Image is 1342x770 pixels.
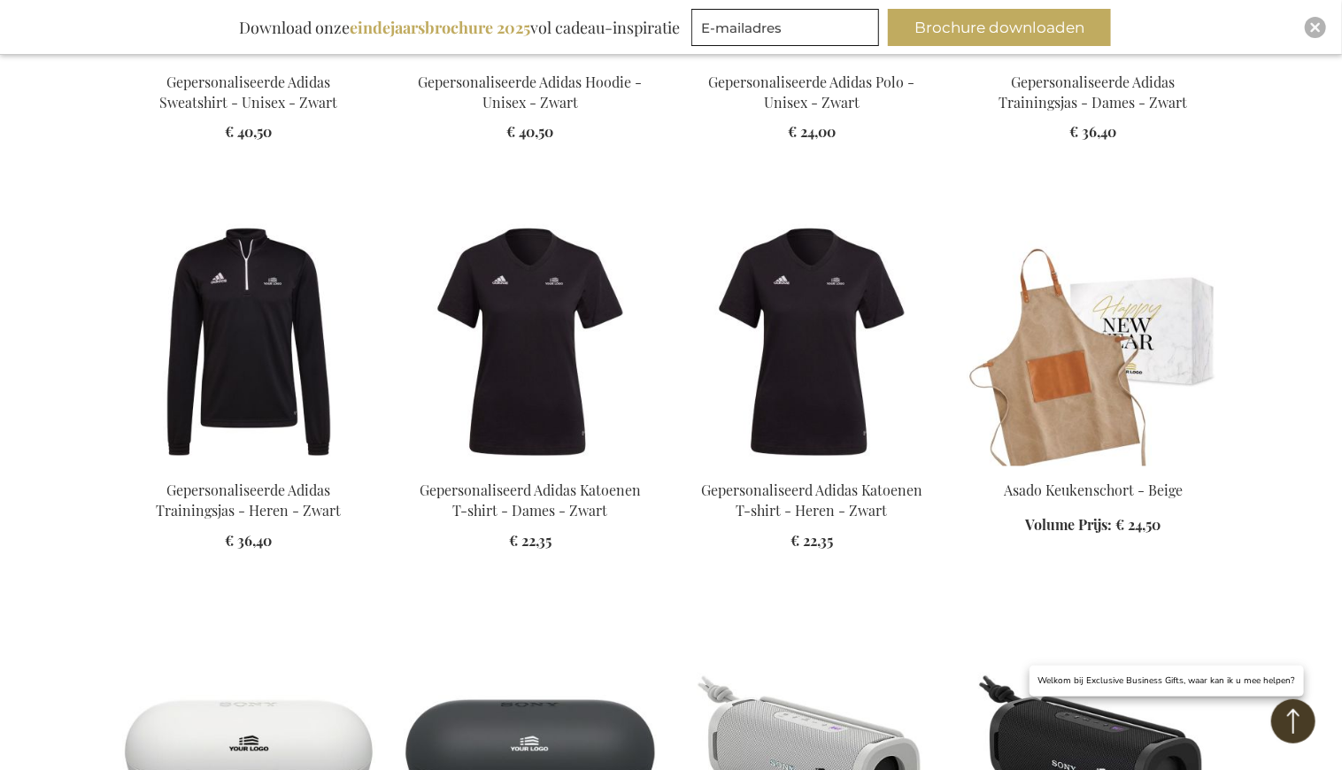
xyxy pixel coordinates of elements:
[791,532,833,551] span: € 22,35
[1004,481,1183,500] a: Asado Keukenschort - Beige
[1026,516,1113,535] span: Volume Prijs:
[122,219,375,466] img: Gepersonaliseerde Adidas Trainingsjas - Heren - Zwart
[967,459,1220,476] a: Asado Kitchen Apron - Beige
[231,9,688,46] div: Download onze vol cadeau-inspiratie
[788,123,836,142] span: € 24,00
[404,51,657,68] a: Gepersonaliseerde Adidas Hoodie - Unisex - Zwart
[691,9,884,51] form: marketing offers and promotions
[419,73,643,112] a: Gepersonaliseerde Adidas Hoodie - Unisex - Zwart
[404,219,657,466] img: Gepersonaliseerd Adidas Katoenen T-shirt - Dames - Zwart
[967,51,1220,68] a: Gepersonaliseerde Adidas Trainingsjas - Dames - Zwart
[685,459,938,476] a: Gepersonaliseerd Adidas Katoenen T-shirt - Heren - Zwart
[404,459,657,476] a: Gepersonaliseerd Adidas Katoenen T-shirt - Dames - Zwart
[350,17,530,38] b: eindejaarsbrochure 2025
[226,123,273,142] span: € 40,50
[888,9,1111,46] button: Brochure downloaden
[157,481,342,520] a: Gepersonaliseerde Adidas Trainingsjas - Heren - Zwart
[701,481,922,520] a: Gepersonaliseerd Adidas Katoenen T-shirt - Heren - Zwart
[1305,17,1326,38] div: Close
[122,51,375,68] a: Gepersonaliseerde Adidas Sweatshirt - Unisex - Zwart
[1116,516,1161,535] span: € 24,50
[226,532,273,551] span: € 36,40
[1310,22,1321,33] img: Close
[709,73,915,112] a: Gepersonaliseerde Adidas Polo - Unisex - Zwart
[160,73,338,112] a: Gepersonaliseerde Adidas Sweatshirt - Unisex - Zwart
[999,73,1188,112] a: Gepersonaliseerde Adidas Trainingsjas - Dames - Zwart
[420,481,641,520] a: Gepersonaliseerd Adidas Katoenen T-shirt - Dames - Zwart
[691,9,879,46] input: E-mailadres
[685,51,938,68] a: Gepersonaliseerde Adidas Polo - Unisex - Zwart
[1070,123,1117,142] span: € 36,40
[967,219,1220,466] img: Asado Kitchen Apron - Beige
[509,532,551,551] span: € 22,35
[1026,516,1161,536] a: Volume Prijs: € 24,50
[685,219,938,466] img: Gepersonaliseerd Adidas Katoenen T-shirt - Heren - Zwart
[122,459,375,476] a: Gepersonaliseerde Adidas Trainingsjas - Heren - Zwart
[507,123,554,142] span: € 40,50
